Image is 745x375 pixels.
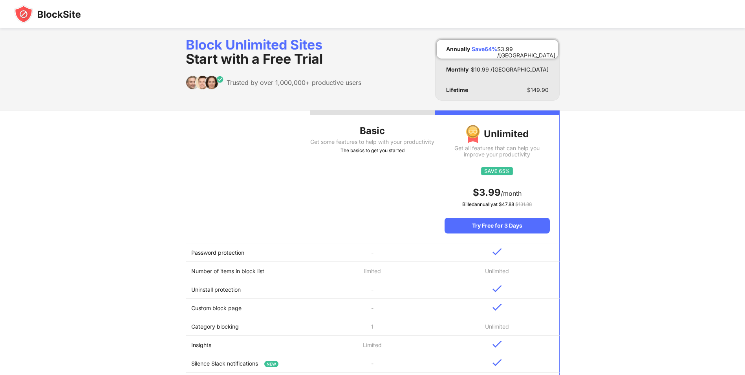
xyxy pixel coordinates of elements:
[472,46,497,52] div: Save 64 %
[527,87,549,93] div: $ 149.90
[515,201,532,207] span: $ 131.88
[186,75,224,90] img: trusted-by.svg
[310,354,435,373] td: -
[492,303,502,311] img: v-blue.svg
[310,125,435,137] div: Basic
[445,145,549,158] div: Get all features that can help you improve your productivity
[497,46,555,52] div: $ 3.99 /[GEOGRAPHIC_DATA]
[445,186,549,199] div: /month
[310,147,435,154] div: The basics to get you started
[481,167,513,175] img: save65.svg
[492,359,502,366] img: v-blue.svg
[186,262,310,280] td: Number of items in block list
[186,317,310,336] td: Category blocking
[445,200,549,208] div: Billed annually at $ 47.88
[310,299,435,317] td: -
[310,336,435,354] td: Limited
[492,340,502,348] img: v-blue.svg
[14,5,81,24] img: blocksite-icon-black.svg
[310,280,435,299] td: -
[186,51,323,67] span: Start with a Free Trial
[446,46,470,52] div: Annually
[264,361,278,367] span: NEW
[310,262,435,280] td: limited
[186,38,361,66] div: Block Unlimited Sites
[310,317,435,336] td: 1
[471,66,549,73] div: $ 10.99 /[GEOGRAPHIC_DATA]
[435,262,559,280] td: Unlimited
[186,354,310,373] td: Silence Slack notifications
[435,317,559,336] td: Unlimited
[446,66,469,73] div: Monthly
[310,139,435,145] div: Get some features to help with your productivity
[445,125,549,143] div: Unlimited
[186,299,310,317] td: Custom block page
[492,285,502,292] img: v-blue.svg
[446,87,468,93] div: Lifetime
[310,243,435,262] td: -
[227,79,361,86] div: Trusted by over 1,000,000+ productive users
[186,280,310,299] td: Uninstall protection
[492,248,502,256] img: v-blue.svg
[445,218,549,233] div: Try Free for 3 Days
[473,187,501,198] span: $ 3.99
[186,243,310,262] td: Password protection
[186,336,310,354] td: Insights
[466,125,480,143] img: img-premium-medal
